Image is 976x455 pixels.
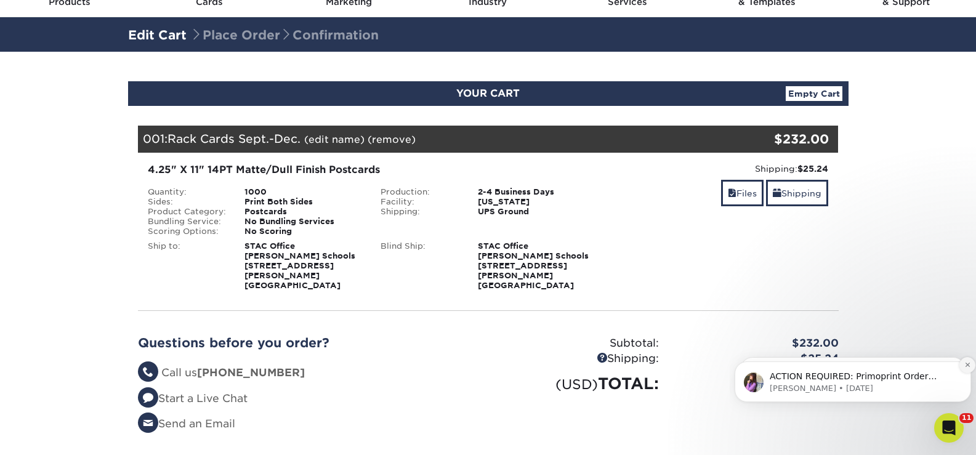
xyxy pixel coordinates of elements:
[128,28,187,42] a: Edit Cart
[368,134,416,145] a: (remove)
[488,351,668,367] div: Shipping:
[478,241,589,290] strong: STAC Office [PERSON_NAME] Schools [STREET_ADDRESS][PERSON_NAME] [GEOGRAPHIC_DATA]
[167,132,300,145] span: Rack Cards Sept.-Dec.
[786,86,842,101] a: Empty Cart
[139,207,236,217] div: Product Category:
[959,413,974,423] span: 11
[3,417,105,451] iframe: Google Customer Reviews
[197,366,305,379] strong: [PHONE_NUMBER]
[244,241,355,290] strong: STAC Office [PERSON_NAME] Schools [STREET_ADDRESS][PERSON_NAME] [GEOGRAPHIC_DATA]
[148,163,595,177] div: 4.25" X 11" 14PT Matte/Dull Finish Postcards
[139,187,236,197] div: Quantity:
[138,365,479,381] li: Call us
[371,187,469,197] div: Production:
[456,87,520,99] span: YOUR CART
[138,392,248,405] a: Start a Live Chat
[668,336,848,352] div: $232.00
[728,188,736,198] span: files
[235,197,371,207] div: Print Both Sides
[614,163,829,175] div: Shipping:
[766,180,828,206] a: Shipping
[304,134,365,145] a: (edit name)
[138,126,722,153] div: 001:
[139,227,236,236] div: Scoring Options:
[138,417,235,430] a: Send an Email
[469,207,605,217] div: UPS Ground
[469,187,605,197] div: 2-4 Business Days
[730,336,976,422] iframe: Intercom notifications message
[555,376,598,392] small: (USD)
[139,197,236,207] div: Sides:
[235,217,371,227] div: No Bundling Services
[190,28,379,42] span: Place Order Confirmation
[138,336,479,350] h2: Questions before you order?
[722,130,829,148] div: $232.00
[488,372,668,395] div: TOTAL:
[773,188,781,198] span: shipping
[797,164,828,174] strong: $25.24
[371,197,469,207] div: Facility:
[371,207,469,217] div: Shipping:
[668,351,848,367] div: $25.24
[668,372,848,395] div: $257.24
[488,336,668,352] div: Subtotal:
[371,241,469,291] div: Blind Ship:
[139,241,236,291] div: Ship to:
[235,187,371,197] div: 1000
[235,207,371,217] div: Postcards
[469,197,605,207] div: [US_STATE]
[934,413,964,443] iframe: Intercom live chat
[139,217,236,227] div: Bundling Service:
[721,180,764,206] a: Files
[235,227,371,236] div: No Scoring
